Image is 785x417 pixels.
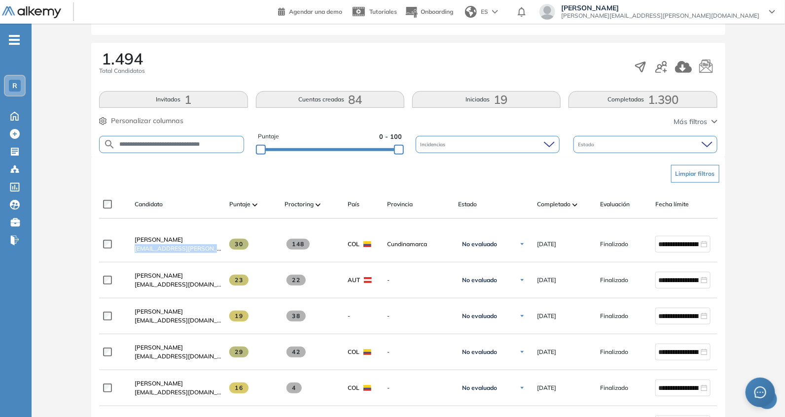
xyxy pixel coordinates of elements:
[519,349,525,355] img: Ícono de flecha
[286,383,302,393] span: 4
[363,349,371,355] img: COL
[537,276,556,285] span: [DATE]
[252,203,257,206] img: [missing "en.ARROW_ALT" translation]
[286,347,306,357] span: 42
[416,136,560,153] div: Incidencias
[135,235,221,244] a: [PERSON_NAME]
[229,311,249,321] span: 19
[363,385,371,391] img: COL
[286,275,306,286] span: 22
[135,244,221,253] span: [EMAIL_ADDRESS][PERSON_NAME][DOMAIN_NAME]
[379,132,402,141] span: 0 - 100
[569,91,717,108] button: Completadas1.390
[671,165,719,183] button: Limpiar filtros
[135,379,221,388] a: [PERSON_NAME]
[421,141,448,148] span: Incidencias
[600,240,628,249] span: Finalizado
[135,343,221,352] a: [PERSON_NAME]
[537,348,556,356] span: [DATE]
[754,386,766,398] span: message
[387,200,413,209] span: Provincia
[674,117,717,127] button: Más filtros
[600,200,630,209] span: Evaluación
[519,241,525,247] img: Ícono de flecha
[561,4,759,12] span: [PERSON_NAME]
[104,138,115,151] img: SEARCH_ALT
[421,8,453,15] span: Onboarding
[99,91,248,108] button: Invitados1
[600,312,628,321] span: Finalizado
[387,348,450,356] span: -
[462,348,497,356] span: No evaluado
[462,384,497,392] span: No evaluado
[600,276,628,285] span: Finalizado
[462,240,497,248] span: No evaluado
[387,276,450,285] span: -
[286,311,306,321] span: 38
[2,6,61,19] img: Logo
[111,116,183,126] span: Personalizar columnas
[519,385,525,391] img: Ícono de flecha
[229,200,250,209] span: Puntaje
[278,5,342,17] a: Agendar una demo
[135,272,183,279] span: [PERSON_NAME]
[286,239,310,250] span: 148
[519,277,525,283] img: Ícono de flecha
[600,348,628,356] span: Finalizado
[12,82,17,90] span: R
[135,352,221,361] span: [EMAIL_ADDRESS][DOMAIN_NAME]
[465,6,477,18] img: world
[537,384,556,392] span: [DATE]
[655,200,689,209] span: Fecha límite
[519,313,525,319] img: Ícono de flecha
[348,276,360,285] span: AUT
[316,203,321,206] img: [missing "en.ARROW_ALT" translation]
[135,388,221,397] span: [EMAIL_ADDRESS][DOMAIN_NAME]
[369,8,397,15] span: Tutoriales
[600,384,628,392] span: Finalizado
[387,312,450,321] span: -
[102,51,143,66] span: 1.494
[348,384,359,392] span: COL
[481,7,488,16] span: ES
[229,275,249,286] span: 23
[135,308,183,315] span: [PERSON_NAME]
[135,271,221,280] a: [PERSON_NAME]
[405,1,453,23] button: Onboarding
[561,12,759,20] span: [PERSON_NAME][EMAIL_ADDRESS][PERSON_NAME][DOMAIN_NAME]
[412,91,561,108] button: Iniciadas19
[573,136,717,153] div: Estado
[674,117,708,127] span: Más filtros
[492,10,498,14] img: arrow
[387,240,450,249] span: Cundinamarca
[348,348,359,356] span: COL
[135,236,183,243] span: [PERSON_NAME]
[135,280,221,289] span: [EMAIL_ADDRESS][DOMAIN_NAME]
[135,316,221,325] span: [EMAIL_ADDRESS][DOMAIN_NAME]
[229,239,249,250] span: 30
[462,312,497,320] span: No evaluado
[99,116,183,126] button: Personalizar columnas
[99,66,145,75] span: Total Candidatos
[537,200,571,209] span: Completado
[578,141,597,148] span: Estado
[135,200,163,209] span: Candidato
[135,307,221,316] a: [PERSON_NAME]
[258,132,279,141] span: Puntaje
[537,240,556,249] span: [DATE]
[387,384,450,392] span: -
[135,380,183,387] span: [PERSON_NAME]
[289,8,342,15] span: Agendar una demo
[364,277,372,283] img: AUT
[9,39,20,41] i: -
[537,312,556,321] span: [DATE]
[363,241,371,247] img: COL
[229,347,249,357] span: 29
[348,240,359,249] span: COL
[348,312,350,321] span: -
[229,383,249,393] span: 16
[285,200,314,209] span: Proctoring
[135,344,183,351] span: [PERSON_NAME]
[458,200,477,209] span: Estado
[348,200,359,209] span: País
